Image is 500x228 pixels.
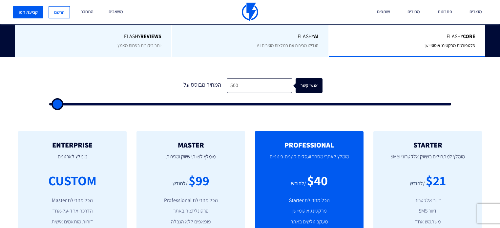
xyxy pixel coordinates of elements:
b: REVIEWS [140,33,161,40]
h2: MASTER [146,141,235,149]
div: $40 [307,171,328,190]
span: פלטפורמת מרקטינג אוטומיישן [425,42,475,48]
li: משתמש אחד [383,218,472,226]
a: הרשם [49,6,70,18]
li: הכל מחבילת Master [28,197,117,204]
span: Flashy [182,33,318,40]
span: יותר ביקורות בפחות מאמץ [117,42,161,48]
h2: ENTERPRISE [28,141,117,149]
li: דוחות מותאמים אישית [28,218,117,226]
li: מרקטינג אוטומיישן [265,207,354,215]
p: מומלץ לצוותי שיווק ומכירות [146,149,235,171]
li: הדרכה אחד-על-אחד [28,207,117,215]
h2: STARTER [383,141,472,149]
div: CUSTOM [48,171,96,190]
div: /לחודש [291,180,306,188]
li: הכל מחבילת Professional [146,197,235,204]
div: אנשי קשר [301,78,327,93]
div: /לחודש [410,180,425,188]
b: Core [463,33,475,40]
div: /לחודש [173,180,188,188]
p: מומלץ לאתרי מסחר ועסקים קטנים-בינוניים [265,149,354,171]
p: מומלץ למתחילים בשיווק אלקטרוני וSMS [383,149,472,171]
li: פרסונליזציה באתר [146,207,235,215]
li: דיוור SMS [383,207,472,215]
li: הכל מחבילת Starter [265,197,354,204]
a: קביעת דמו [13,6,43,18]
span: Flashy [25,33,162,40]
p: מומלץ לארגונים [28,149,117,171]
div: $99 [189,171,209,190]
h2: PROFESSIONAL [265,141,354,149]
div: המחיר מבוסס על [177,78,227,93]
li: מעקב גולשים באתר [265,218,354,226]
span: הגדילו מכירות עם המלצות מוצרים AI [257,42,319,48]
div: $21 [426,171,446,190]
li: דיוור אלקטרוני [383,197,472,204]
b: AI [314,33,319,40]
li: פופאפים ללא הגבלה [146,218,235,226]
span: Flashy [339,33,475,40]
